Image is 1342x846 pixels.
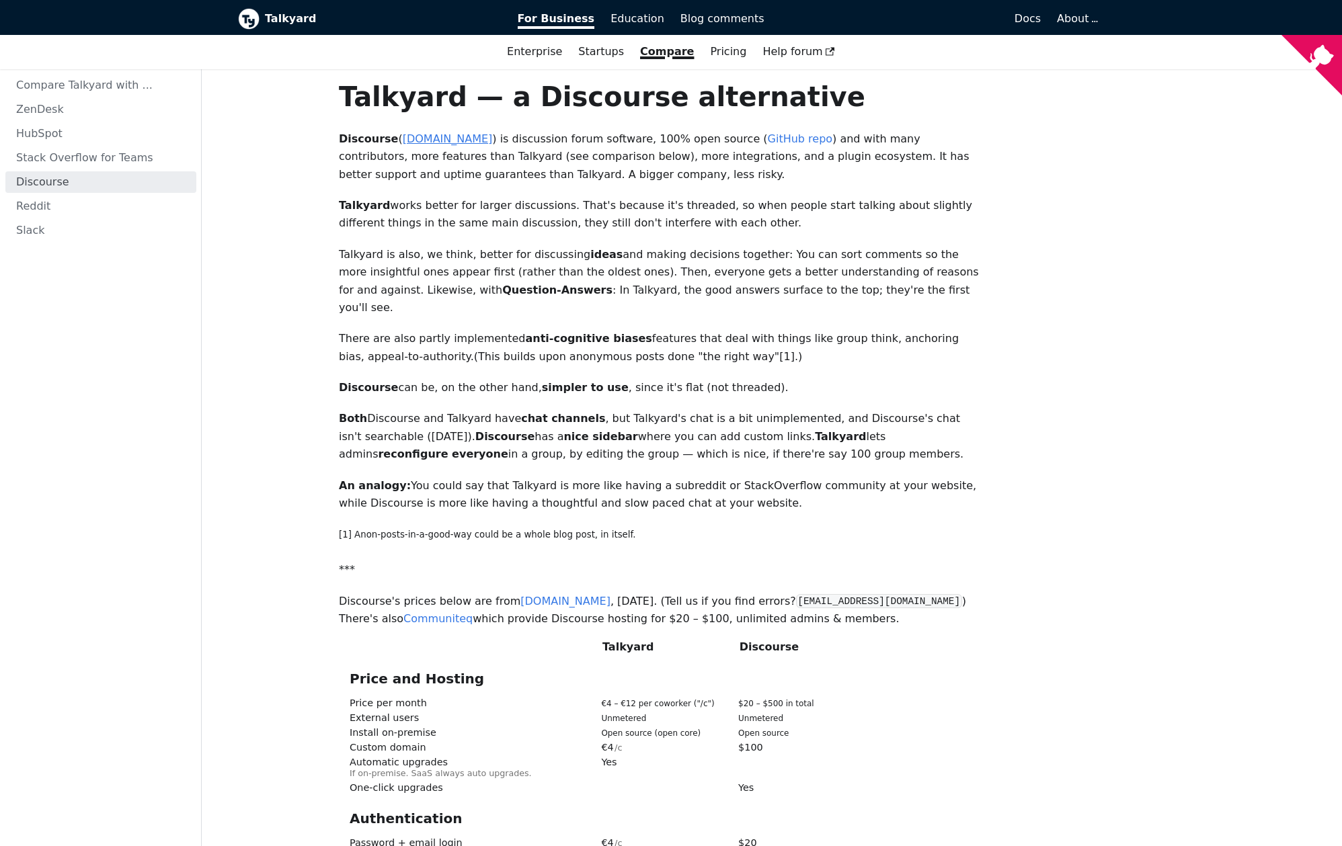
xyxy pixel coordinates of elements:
[601,714,646,723] span: Unmetered
[5,147,196,169] a: Stack Overflow for Teams
[570,40,632,63] a: Startups
[640,45,694,58] a: Compare
[729,743,866,753] span: $ 100
[339,80,983,114] h1: Talkyard — a Discourse alternative
[378,448,508,460] strong: reconfigure everyone
[350,712,419,723] span: External users
[5,99,196,120] a: ZenDesk
[5,171,196,193] a: Discourse
[610,12,664,25] span: Education
[350,768,532,778] span: If on-premise. SaaS always auto upgrades.
[238,8,499,30] a: Talkyard logoTalkyard
[601,728,701,738] span: Open source (open core)
[265,10,499,28] b: Talkyard
[738,728,789,738] span: Open source
[339,132,398,145] strong: Discourse
[762,45,835,58] span: Help forum
[520,595,610,607] a: [DOMAIN_NAME]
[601,699,714,708] span: €4 – €12 per coworker ("/c")
[403,612,473,625] a: Communiteq
[592,743,729,753] span: € 4
[738,714,783,723] span: Unmetered
[350,742,426,753] span: Custom domain
[1057,12,1096,25] a: About
[510,7,603,30] a: For Business
[615,743,623,753] span: /c
[592,641,729,653] span: Talkyard
[590,248,623,261] strong: ideas
[339,479,411,492] strong: An analogy:
[815,430,866,443] strong: Talkyard
[518,12,595,29] span: For Business
[768,132,833,145] a: GitHub repo
[5,123,196,144] a: HubSpot
[602,7,672,30] a: Education
[563,430,637,443] strong: nice sidebar
[475,430,535,443] strong: Discourse
[1015,12,1041,25] span: Docs
[502,284,613,296] strong: Question-Answers
[525,332,652,345] strong: anti-cognitive biases
[521,412,605,425] strong: chat channels
[680,12,764,25] span: Blog comments
[339,477,983,513] p: You could say that Talkyard is more like having a subreddit or StackOverflow community at your we...
[339,130,983,183] p: ( ) is discussion forum software, 100% open source ( ) and with many contributors, more features ...
[339,197,983,232] p: works better for larger discussions. That's because it's threaded, so when people start talking a...
[350,671,972,687] h3: Price and Hosting
[350,757,448,767] span: Automatic upgrades
[350,782,443,793] span: One-click upgrades
[672,7,773,30] a: Blog comments
[339,379,983,396] p: can be, on the other hand, , since it's flat (not threaded).
[339,412,367,425] strong: Both
[350,697,427,708] span: Price per month
[339,593,983,628] p: Discourse's prices below are from , [DATE]. (Tell us if you find errors? ) There's also which pro...
[5,196,196,217] a: Reddit
[5,75,196,96] a: Compare Talkyard with ...
[729,641,866,653] span: Discourse
[339,330,983,366] p: There are also partly implemented features that deal with things like group think, anchoring bias...
[5,220,196,241] a: Slack
[702,40,754,63] a: Pricing
[238,8,260,30] img: Talkyard logo
[403,132,493,145] a: [DOMAIN_NAME]
[754,40,843,63] a: Help forum
[542,381,629,394] strong: simpler to use
[350,727,436,738] span: Install on-premise
[796,594,962,608] code: [EMAIL_ADDRESS][DOMAIN_NAME]
[499,40,570,63] a: Enterprise
[350,810,972,827] h3: Authentication
[339,199,390,212] strong: Talkyard
[339,381,398,394] strong: Discourse
[738,699,814,708] span: $20 – $500 in total
[339,530,635,540] small: [1] Anon-posts-in-a-good-way could be a whole blog post, in itself.
[339,410,983,463] p: Discourse and Talkyard have , but Talkyard's chat is a bit unimplemented, and Discourse's chat is...
[339,246,983,317] p: Talkyard is also, we think, better for discussing and making decisions together: You can sort com...
[729,783,866,794] span: Yes
[773,7,1050,30] a: Docs
[592,757,729,768] span: Yes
